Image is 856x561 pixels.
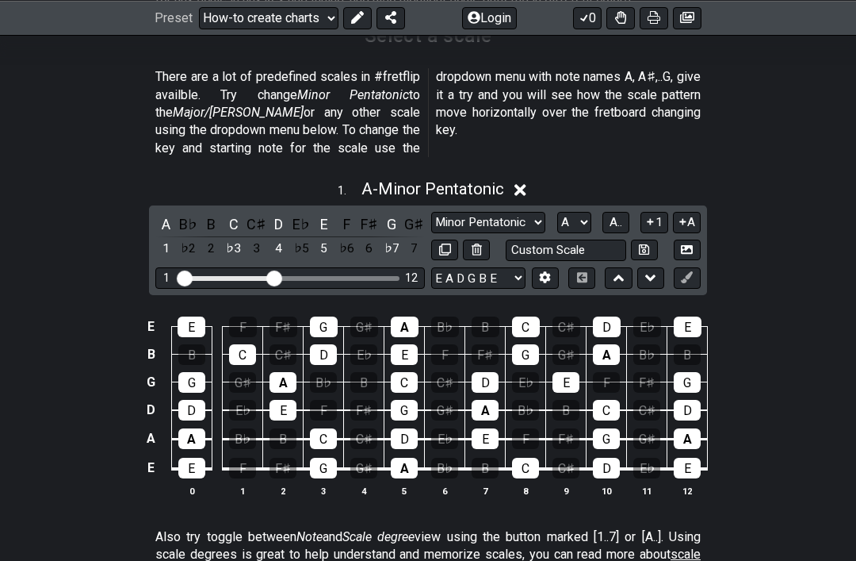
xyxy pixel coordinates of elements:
[593,428,620,449] div: G
[155,68,701,157] p: There are a lot of predefined scales in #fretflip availble. Try change to the or any other scale ...
[552,428,579,449] div: F♯
[472,372,499,393] div: D
[269,372,296,393] div: A
[431,267,525,289] select: Tuning
[573,6,602,29] button: 0
[142,425,161,454] td: A
[633,372,660,393] div: F♯
[178,428,205,449] div: A
[178,372,205,393] div: G
[463,240,490,261] button: Delete
[269,344,296,365] div: C♯
[201,213,221,235] div: toggle pitch class
[552,317,580,337] div: C♯
[673,6,701,29] button: Create image
[593,372,620,393] div: F
[610,215,622,229] span: A..
[178,213,199,235] div: toggle pitch class
[674,428,701,449] div: A
[229,344,256,365] div: C
[384,482,425,499] th: 5
[350,400,377,421] div: F♯
[223,482,263,499] th: 1
[640,6,668,29] button: Print
[246,238,266,259] div: toggle scale degree
[178,458,205,478] div: E
[391,344,418,365] div: E
[155,10,193,25] span: Preset
[602,212,629,233] button: A..
[310,344,337,365] div: D
[637,267,664,289] button: Move down
[359,238,380,259] div: toggle scale degree
[472,344,499,365] div: F♯
[163,271,170,285] div: 1
[381,238,402,259] div: toggle scale degree
[201,238,221,259] div: toggle scale degree
[263,482,304,499] th: 2
[365,27,491,44] h2: Select a scale
[472,458,499,478] div: B
[336,238,357,259] div: toggle scale degree
[229,372,256,393] div: G♯
[155,238,176,259] div: toggle scale degree
[171,482,212,499] th: 0
[506,482,546,499] th: 8
[229,400,256,421] div: E♭
[472,400,499,421] div: A
[472,428,499,449] div: E
[310,458,337,478] div: G
[552,372,579,393] div: E
[343,6,372,29] button: Edit Preset
[633,317,661,337] div: E♭
[350,428,377,449] div: C♯
[674,267,701,289] button: First click edit preset to enable marker editing
[391,400,418,421] div: G
[552,400,579,421] div: B
[587,482,627,499] th: 10
[552,458,579,478] div: C♯
[391,372,418,393] div: C
[640,212,667,233] button: 1
[404,213,425,235] div: toggle pitch class
[512,372,539,393] div: E♭
[431,428,458,449] div: E♭
[674,344,701,365] div: B
[224,213,244,235] div: toggle pitch class
[350,458,377,478] div: G♯
[552,344,579,365] div: G♯
[431,317,459,337] div: B♭
[431,212,545,233] select: Scale
[229,458,256,478] div: F
[568,267,595,289] button: Toggle horizontal chord view
[512,344,539,365] div: G
[431,240,458,261] button: Copy
[155,267,425,289] div: Visible fret range
[673,212,701,233] button: A
[431,458,458,478] div: B♭
[633,428,660,449] div: G♯
[269,238,289,259] div: toggle scale degree
[229,317,257,337] div: F
[633,400,660,421] div: C♯
[425,482,465,499] th: 6
[667,482,708,499] th: 12
[344,482,384,499] th: 4
[359,213,380,235] div: toggle pitch class
[593,400,620,421] div: C
[557,212,591,233] select: Tonic/Root
[142,313,161,341] td: E
[246,213,266,235] div: toggle pitch class
[512,400,539,421] div: B♭
[269,400,296,421] div: E
[593,458,620,478] div: D
[297,87,409,102] em: Minor Pentatonic
[310,372,337,393] div: B♭
[291,238,311,259] div: toggle scale degree
[462,6,517,29] button: Login
[674,240,701,261] button: Create Image
[532,267,559,289] button: Edit Tuning
[631,240,658,261] button: Store user defined scale
[142,396,161,425] td: D
[381,213,402,235] div: toggle pitch class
